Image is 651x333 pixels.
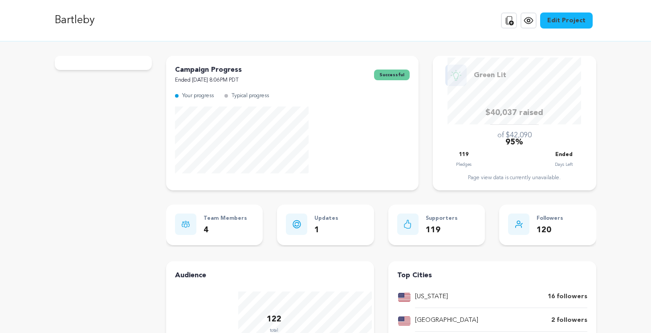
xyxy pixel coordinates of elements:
p: 2 followers [551,315,587,326]
p: 119 [459,150,468,160]
p: 119 [426,224,458,237]
p: Campaign Progress [175,65,242,75]
p: of $42,090 [497,130,532,141]
p: [US_STATE] [415,292,448,302]
p: Updates [314,214,338,224]
p: Team Members [203,214,247,224]
p: Pledges [456,160,472,169]
span: successful [374,70,410,80]
p: 4 [203,224,247,237]
p: 120 [537,224,563,237]
p: Days Left [555,160,573,169]
p: [GEOGRAPHIC_DATA] [415,315,478,326]
p: Your progress [182,91,214,101]
p: Supporters [426,214,458,224]
p: 1 [314,224,338,237]
h4: Audience [175,270,365,281]
div: Page view data is currently unavailable. [442,174,587,181]
p: Bartleby [55,12,95,29]
p: 122 [267,313,281,326]
p: Typical progress [232,91,269,101]
p: Ended [555,150,573,160]
a: Edit Project [540,12,593,29]
p: Ended [DATE] 8:06PM PDT [175,75,242,86]
p: 95% [505,136,523,149]
p: 16 followers [548,292,587,302]
h4: Top Cities [397,270,587,281]
p: Followers [537,214,563,224]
